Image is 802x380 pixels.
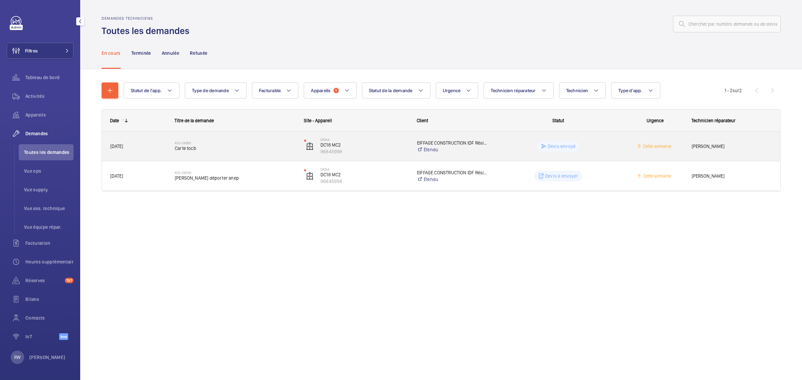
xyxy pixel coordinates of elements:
p: DC18 MC2 [320,171,408,178]
span: Carte tocb [175,145,295,152]
button: Facturable [252,82,299,99]
span: Vue ops [24,168,74,174]
span: [DATE] [110,144,123,149]
p: Annulée [162,50,179,56]
span: Tableau de bord [25,74,74,81]
button: Technicien réparateur [484,82,553,99]
span: Réserves [25,277,62,284]
span: [PERSON_NAME] [692,143,772,150]
span: Type d'app. [618,88,643,93]
p: 96845998 [320,148,408,155]
img: elevator.svg [306,142,314,150]
span: Technicien réparateur [491,88,536,93]
p: DATA4 [320,167,408,171]
span: Facturable [259,88,281,93]
button: Type d'app. [611,82,660,99]
span: Vue supply [24,186,74,193]
span: Activités [25,93,74,100]
span: Site - Appareil [304,118,332,123]
span: Heures supplémentaires [25,258,74,265]
button: Appareils1 [304,82,356,99]
span: Cette semaine [642,144,671,149]
span: IoT [25,333,59,340]
h2: R25-08593 [175,171,295,175]
span: Vue ass. technique [24,205,74,212]
span: Cette semaine [642,173,671,179]
span: Statut [552,118,564,123]
span: Urgence [443,88,461,93]
span: Titre de la demande [174,118,214,123]
input: Chercher par numéro demande ou de devis [673,16,781,32]
span: Type de demande [192,88,229,93]
span: Vue équipe répar. [24,224,74,230]
span: 1 [333,88,339,93]
button: Filtres [7,43,74,59]
div: Date [110,118,119,123]
span: Demandes [25,130,74,137]
h2: R25-08993 [175,141,295,145]
p: Devis envoyé [548,143,575,150]
p: DATA4 [320,138,408,142]
h2: Demandes techniciens [102,16,193,21]
span: Appareils [25,112,74,118]
a: Étendu [417,176,489,183]
button: Statut de la demande [362,82,430,99]
button: Technicien [559,82,606,99]
p: Terminée [131,50,151,56]
span: 1 - 2 2 [724,88,742,93]
span: Toutes les demandes [24,149,74,156]
img: elevator.svg [306,172,314,180]
span: Statut de l'app. [131,88,162,93]
span: Urgence [647,118,664,123]
p: 96845998 [320,178,408,185]
span: Technicien réparateur [691,118,736,123]
p: DC18 MC2 [320,142,408,148]
span: Technicien [566,88,588,93]
span: 197 [65,278,74,283]
span: [PERSON_NAME] déporter anep [175,175,295,181]
span: Filtres [25,47,38,54]
span: Client [417,118,428,123]
span: Contacts [25,315,74,321]
p: Devis à envoyer [545,173,578,179]
button: Statut de l'app. [124,82,179,99]
p: [PERSON_NAME] [29,354,65,361]
p: Refusée [190,50,207,56]
p: EIFFAGE CONSTRUCTION IDF Résidentiel & Fonctionnel [417,169,489,176]
button: Urgence [436,82,479,99]
span: Statut de la demande [369,88,413,93]
span: sur [732,88,739,93]
span: Appareils [311,88,330,93]
span: Bilans [25,296,74,303]
span: Facturation [25,240,74,246]
span: [DATE] [110,173,123,179]
a: Étendu [417,146,489,153]
p: RW [14,354,20,361]
h1: Toutes les demandes [102,25,193,37]
span: Beta [59,333,68,340]
span: [PERSON_NAME] [692,172,772,180]
button: Type de demande [185,82,247,99]
p: EIFFAGE CONSTRUCTION IDF Résidentiel & Fonctionnel [417,140,489,146]
p: En cours [102,50,121,56]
